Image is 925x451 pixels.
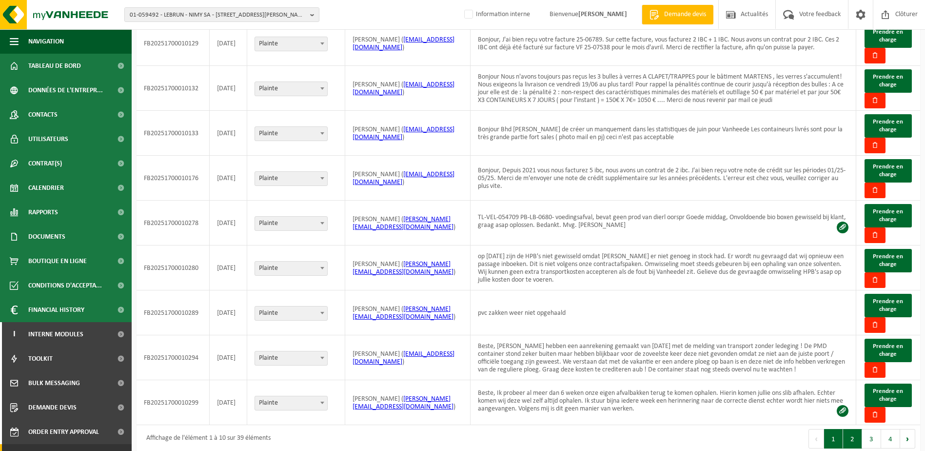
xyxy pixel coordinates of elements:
span: Plainte [255,262,327,275]
td: Beste, Ik probeer al meer dan 6 weken onze eigen afvalbakken terug te komen ophalen. Hierin komen... [471,380,856,425]
span: Utilisateurs [28,127,68,151]
td: Beste, [PERSON_NAME] hebben een aanrekening gemaakt van [DATE] met de melding van transport zonde... [471,335,856,380]
td: [PERSON_NAME] ( ) [345,290,471,335]
button: Prendre en charge [865,384,912,407]
span: Tableau de bord [28,54,81,78]
td: pvc zakken weer niet opgehaald [471,290,856,335]
span: Prendre en charge [873,119,903,133]
span: Plainte [255,171,328,186]
td: FB20251700010280 [137,246,210,290]
button: Prendre en charge [865,339,912,362]
td: Bonjour Bhd [PERSON_NAME] de créer un manquement dans les statistiques de juin pour Vanheede Les ... [471,111,856,156]
td: TL-VEL-054709 PB-LB-0680- voedingsafval, bevat geen prod van dierl oorspr Goede middag, Onvoldoen... [471,201,856,246]
button: Prendre en charge [865,114,912,138]
td: [DATE] [210,335,247,380]
td: [DATE] [210,246,247,290]
span: Interne modules [28,322,83,347]
button: Prendre en charge [865,24,912,48]
span: Toolkit [28,347,53,371]
td: Bonjour, Depuis 2021 vous nous facturez 5 ibc, nous avons un contrat de 2 ibc. J'ai bien reçu vot... [471,156,856,201]
span: Plainte [255,306,328,321]
span: Navigation [28,29,64,54]
span: Données de l'entrepr... [28,78,103,102]
span: Plainte [255,37,327,51]
span: Calendrier [28,176,64,200]
span: Demande devis [28,395,77,420]
td: [PERSON_NAME] ( ) [345,156,471,201]
td: [PERSON_NAME] ( ) [345,380,471,425]
td: FB20251700010132 [137,66,210,111]
td: [DATE] [210,111,247,156]
span: Prendre en charge [873,298,903,312]
a: [PERSON_NAME][EMAIL_ADDRESS][DOMAIN_NAME] [353,216,453,231]
button: 1 [824,429,843,449]
span: Prendre en charge [873,253,903,267]
button: 4 [881,429,900,449]
span: Prendre en charge [873,388,903,402]
span: Plainte [255,126,328,141]
span: Plainte [255,82,327,96]
td: FB20251700010299 [137,380,210,425]
span: Rapports [28,200,58,225]
span: Plainte [255,396,328,410]
span: 01-059492 - LEBRUN - NIMY SA - [STREET_ADDRESS][PERSON_NAME] [130,8,306,22]
button: Prendre en charge [865,159,912,183]
span: Conditions d'accepta... [28,273,102,298]
td: [DATE] [210,66,247,111]
td: [DATE] [210,201,247,246]
button: Previous [808,429,824,449]
span: Documents [28,225,65,249]
button: Next [900,429,915,449]
span: Prendre en charge [873,208,903,223]
span: Plainte [255,37,328,51]
td: FB20251700010133 [137,111,210,156]
strong: [PERSON_NAME] [578,11,627,18]
td: Bonjour, J'ai bien reçu votre facture 25-06789. Sur cette facture, vous facturez 2 IBC + 1 IBC. N... [471,21,856,66]
button: 3 [862,429,881,449]
td: [PERSON_NAME] ( ) [345,246,471,290]
a: [PERSON_NAME][EMAIL_ADDRESS][DOMAIN_NAME] [353,261,453,276]
a: [EMAIL_ADDRESS][DOMAIN_NAME] [353,36,454,51]
span: Plainte [255,307,327,320]
a: Demande devis [642,5,713,24]
span: I [10,322,19,347]
button: Prendre en charge [865,294,912,317]
div: Affichage de l'élément 1 à 10 sur 39 éléments [141,430,271,448]
a: [EMAIL_ADDRESS][DOMAIN_NAME] [353,126,454,141]
span: Plainte [255,217,327,230]
span: Plainte [255,396,327,410]
span: Bulk Messaging [28,371,80,395]
button: 2 [843,429,862,449]
span: Prendre en charge [873,343,903,357]
td: FB20251700010294 [137,335,210,380]
td: [PERSON_NAME] ( ) [345,21,471,66]
span: Boutique en ligne [28,249,87,273]
a: [PERSON_NAME][EMAIL_ADDRESS][DOMAIN_NAME] [353,306,453,321]
td: FB20251700010176 [137,156,210,201]
button: 01-059492 - LEBRUN - NIMY SA - [STREET_ADDRESS][PERSON_NAME] [124,7,319,22]
td: Bonjour Nous n'avons toujours pas reçus les 3 bulles à verres A CLAPET/TRAPPES pour le bâtiment M... [471,66,856,111]
span: Plainte [255,351,328,366]
span: Contacts [28,102,58,127]
button: Prendre en charge [865,69,912,93]
span: [PERSON_NAME] ( ) [353,81,454,96]
td: FB20251700010129 [137,21,210,66]
button: Prendre en charge [865,204,912,227]
td: [DATE] [210,156,247,201]
td: op [DATE] zijn de HPB's niet gewisseld omdat [PERSON_NAME] er niet genoeg in stock had. Er wordt ... [471,246,856,290]
td: FB20251700010289 [137,290,210,335]
span: [PERSON_NAME] ( ) [353,126,454,141]
a: [EMAIL_ADDRESS][DOMAIN_NAME] [353,171,454,186]
span: Plainte [255,172,327,185]
a: [EMAIL_ADDRESS][DOMAIN_NAME] [353,81,454,96]
span: Plainte [255,82,328,96]
span: Plainte [255,351,327,365]
a: [PERSON_NAME][EMAIL_ADDRESS][DOMAIN_NAME] [353,395,453,410]
a: [EMAIL_ADDRESS][DOMAIN_NAME] [353,350,454,366]
label: Information interne [462,7,530,22]
span: Plainte [255,127,327,141]
button: Prendre en charge [865,249,912,272]
td: [PERSON_NAME] ( ) [345,335,471,380]
span: Financial History [28,298,84,322]
span: Order entry approval [28,420,99,444]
